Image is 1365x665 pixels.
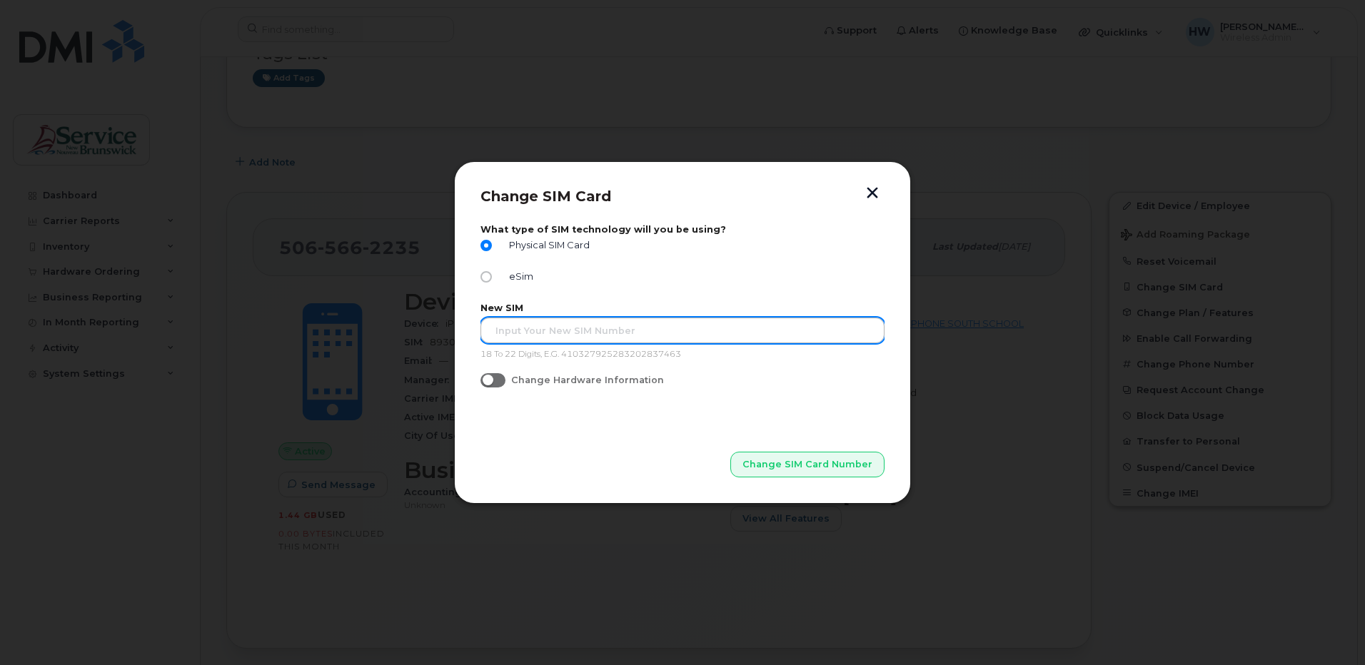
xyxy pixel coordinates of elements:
[480,224,885,235] label: What type of SIM technology will you be using?
[480,349,885,360] p: 18 To 22 Digits, E.G. 410327925283202837463
[480,271,492,283] input: eSim
[742,457,872,471] span: Change SIM Card Number
[480,303,885,313] label: New SIM
[480,240,492,251] input: Physical SIM Card
[503,271,533,282] span: eSim
[730,452,885,477] button: Change SIM Card Number
[480,318,885,343] input: Input Your New SIM Number
[503,240,590,250] span: Physical SIM Card
[511,375,664,385] span: Change Hardware Information
[480,373,492,385] input: Change Hardware Information
[480,188,611,205] span: Change SIM Card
